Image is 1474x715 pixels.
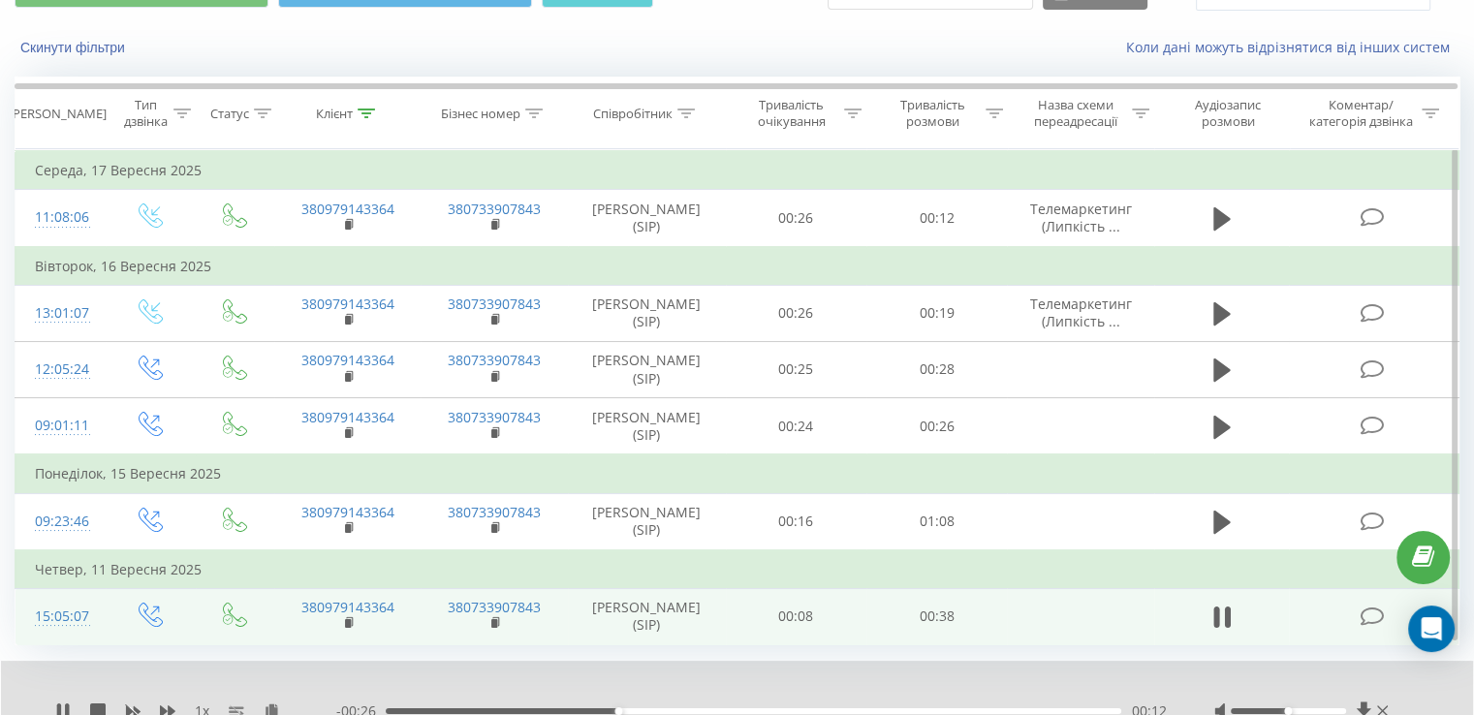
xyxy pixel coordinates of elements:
[1408,606,1455,652] div: Open Intercom Messenger
[614,707,622,715] div: Accessibility label
[568,341,726,397] td: [PERSON_NAME] (SIP)
[35,295,86,332] div: 13:01:07
[1126,38,1459,56] a: Коли дані можуть відрізнятися вiд інших систем
[866,341,1007,397] td: 00:28
[210,106,249,122] div: Статус
[441,106,520,122] div: Бізнес номер
[593,106,673,122] div: Співробітник
[35,199,86,236] div: 11:08:06
[568,398,726,455] td: [PERSON_NAME] (SIP)
[35,407,86,445] div: 09:01:11
[316,106,353,122] div: Клієнт
[726,285,866,341] td: 00:26
[301,200,394,218] a: 380979143364
[448,351,541,369] a: 380733907843
[726,398,866,455] td: 00:24
[448,408,541,426] a: 380733907843
[866,285,1007,341] td: 00:19
[866,398,1007,455] td: 00:26
[1303,97,1417,130] div: Коментар/категорія дзвінка
[743,97,840,130] div: Тривалість очікування
[301,295,394,313] a: 380979143364
[16,550,1459,589] td: Четвер, 11 Вересня 2025
[448,295,541,313] a: 380733907843
[301,408,394,426] a: 380979143364
[448,503,541,521] a: 380733907843
[1030,295,1132,330] span: Телемаркетинг (Липкість ...
[122,97,168,130] div: Тип дзвінка
[301,598,394,616] a: 380979143364
[35,503,86,541] div: 09:23:46
[726,493,866,550] td: 00:16
[1172,97,1285,130] div: Аудіозапис розмови
[866,190,1007,247] td: 00:12
[568,493,726,550] td: [PERSON_NAME] (SIP)
[568,190,726,247] td: [PERSON_NAME] (SIP)
[866,588,1007,644] td: 00:38
[568,588,726,644] td: [PERSON_NAME] (SIP)
[15,39,135,56] button: Скинути фільтри
[1025,97,1127,130] div: Назва схеми переадресації
[726,588,866,644] td: 00:08
[9,106,107,122] div: [PERSON_NAME]
[301,351,394,369] a: 380979143364
[301,503,394,521] a: 380979143364
[1030,200,1132,235] span: Телемаркетинг (Липкість ...
[448,598,541,616] a: 380733907843
[448,200,541,218] a: 380733907843
[866,493,1007,550] td: 01:08
[568,285,726,341] td: [PERSON_NAME] (SIP)
[726,341,866,397] td: 00:25
[1284,707,1292,715] div: Accessibility label
[16,247,1459,286] td: Вівторок, 16 Вересня 2025
[16,454,1459,493] td: Понеділок, 15 Вересня 2025
[35,351,86,389] div: 12:05:24
[16,151,1459,190] td: Середа, 17 Вересня 2025
[884,97,981,130] div: Тривалість розмови
[35,598,86,636] div: 15:05:07
[726,190,866,247] td: 00:26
